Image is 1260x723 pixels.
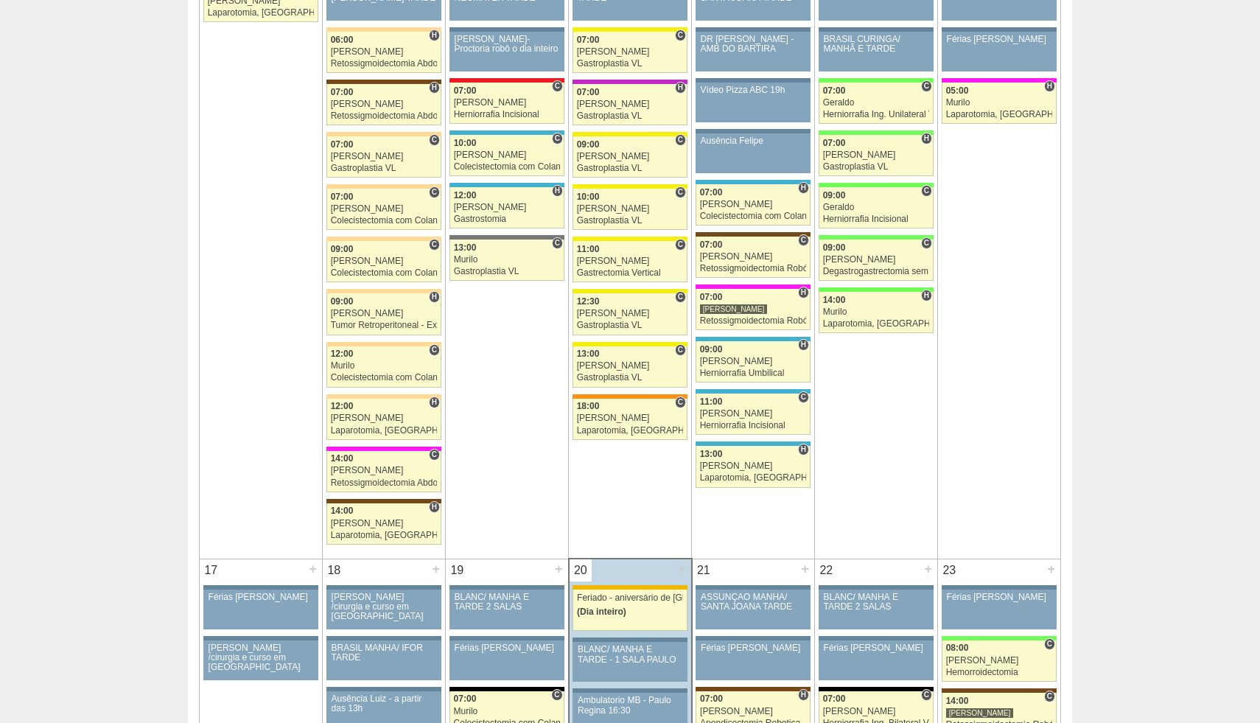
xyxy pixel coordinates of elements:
[946,696,969,706] span: 14:00
[696,232,811,237] div: Key: Santa Joana
[326,237,441,241] div: Key: Bartira
[203,585,318,590] div: Key: Aviso
[823,190,846,200] span: 09:00
[824,643,929,653] div: Férias [PERSON_NAME]
[921,185,932,197] span: Consultório
[573,237,687,241] div: Key: Santa Rita
[573,590,687,631] a: Feriado - aniversário de [GEOGRAPHIC_DATA] (Dia inteiro)
[326,289,441,293] div: Key: Bartira
[798,234,809,246] span: Consultório
[823,98,930,108] div: Geraldo
[573,32,687,73] a: C 07:00 [PERSON_NAME] Gastroplastia VL
[696,83,811,122] a: Vídeo Pizza ABC 19h
[819,32,934,71] a: BRASIL CURINGA/ MANHÃ E TARDE
[454,242,477,253] span: 13:00
[454,694,477,704] span: 07:00
[331,478,438,488] div: Retossigmoidectomia Abdominal VL
[823,85,846,96] span: 07:00
[700,252,807,262] div: [PERSON_NAME]
[675,397,686,408] span: Consultório
[578,645,682,664] div: BLANC/ MANHÃ E TARDE - 1 SALA PAULO
[577,87,600,97] span: 07:00
[332,694,437,713] div: Ausência Luiz - a partir das 13h
[701,136,806,146] div: Ausência Felipe
[823,150,930,160] div: [PERSON_NAME]
[700,707,806,716] div: [PERSON_NAME]
[693,559,715,581] div: 21
[700,344,723,354] span: 09:00
[573,642,687,682] a: BLANC/ MANHÃ E TARDE - 1 SALA PAULO
[700,473,807,483] div: Laparotomia, [GEOGRAPHIC_DATA], Drenagem, Bridas VL
[819,135,934,176] a: H 07:00 [PERSON_NAME] Gastroplastia VL
[819,287,934,292] div: Key: Brasil
[675,239,686,251] span: Consultório
[798,391,809,403] span: Consultório
[921,133,932,144] span: Hospital
[449,240,564,281] a: C 13:00 Murilo Gastroplastia VL
[454,150,561,160] div: [PERSON_NAME]
[331,111,438,121] div: Retossigmoidectomia Abdominal VL
[577,164,684,173] div: Gastroplastia VL
[208,8,315,18] div: Laparotomia, [GEOGRAPHIC_DATA], Drenagem, Bridas
[331,401,354,411] span: 12:00
[819,27,934,32] div: Key: Aviso
[676,559,688,579] div: +
[326,447,441,451] div: Key: Pro Matre
[454,203,561,212] div: [PERSON_NAME]
[819,235,934,240] div: Key: Brasil
[823,307,930,317] div: Murilo
[675,186,686,198] span: Consultório
[552,237,563,249] span: Consultório
[454,98,561,108] div: [PERSON_NAME]
[326,342,441,346] div: Key: Bartira
[701,35,806,54] div: DR [PERSON_NAME] - AMB DO BARTIRA
[696,133,811,173] a: Ausência Felipe
[577,373,684,383] div: Gastroplastia VL
[331,296,354,307] span: 09:00
[573,80,687,84] div: Key: Maria Braido
[700,461,807,471] div: [PERSON_NAME]
[331,466,438,475] div: [PERSON_NAME]
[799,559,811,579] div: +
[331,453,354,464] span: 14:00
[331,35,354,45] span: 06:00
[815,559,838,581] div: 22
[577,204,684,214] div: [PERSON_NAME]
[573,346,687,388] a: C 13:00 [PERSON_NAME] Gastroplastia VL
[823,295,846,305] span: 14:00
[331,216,438,226] div: Colecistectomia com Colangiografia VL
[823,267,930,276] div: Degastrogastrectomia sem vago
[454,707,560,716] div: Murilo
[819,183,934,187] div: Key: Brasil
[331,244,354,254] span: 09:00
[326,136,441,178] a: C 07:00 [PERSON_NAME] Gastroplastia VL
[577,216,684,226] div: Gastroplastia VL
[946,98,1053,108] div: Murilo
[700,421,807,430] div: Herniorrafia Incisional
[696,237,811,278] a: C 07:00 [PERSON_NAME] Retossigmoidectomia Robótica
[823,138,846,148] span: 07:00
[552,133,563,144] span: Consultório
[823,242,846,253] span: 09:00
[577,152,684,161] div: [PERSON_NAME]
[696,27,811,32] div: Key: Aviso
[947,593,1052,602] div: Férias [PERSON_NAME]
[577,361,684,371] div: [PERSON_NAME]
[700,397,723,407] span: 11:00
[209,593,314,602] div: Férias [PERSON_NAME]
[429,501,440,513] span: Hospital
[577,593,683,603] div: Feriado - aniversário de [GEOGRAPHIC_DATA]
[429,29,440,41] span: Hospital
[696,180,811,184] div: Key: Neomater
[819,78,934,83] div: Key: Brasil
[700,212,807,221] div: Colecistectomia com Colangiografia VL
[577,321,684,330] div: Gastroplastia VL
[696,446,811,487] a: H 13:00 [PERSON_NAME] Laparotomia, [GEOGRAPHIC_DATA], Drenagem, Bridas VL
[209,643,314,673] div: [PERSON_NAME] /cirurgia e curso em [GEOGRAPHIC_DATA]
[946,85,969,96] span: 05:00
[700,240,723,250] span: 07:00
[823,694,846,704] span: 07:00
[429,186,440,198] span: Consultório
[577,413,684,423] div: [PERSON_NAME]
[700,357,807,366] div: [PERSON_NAME]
